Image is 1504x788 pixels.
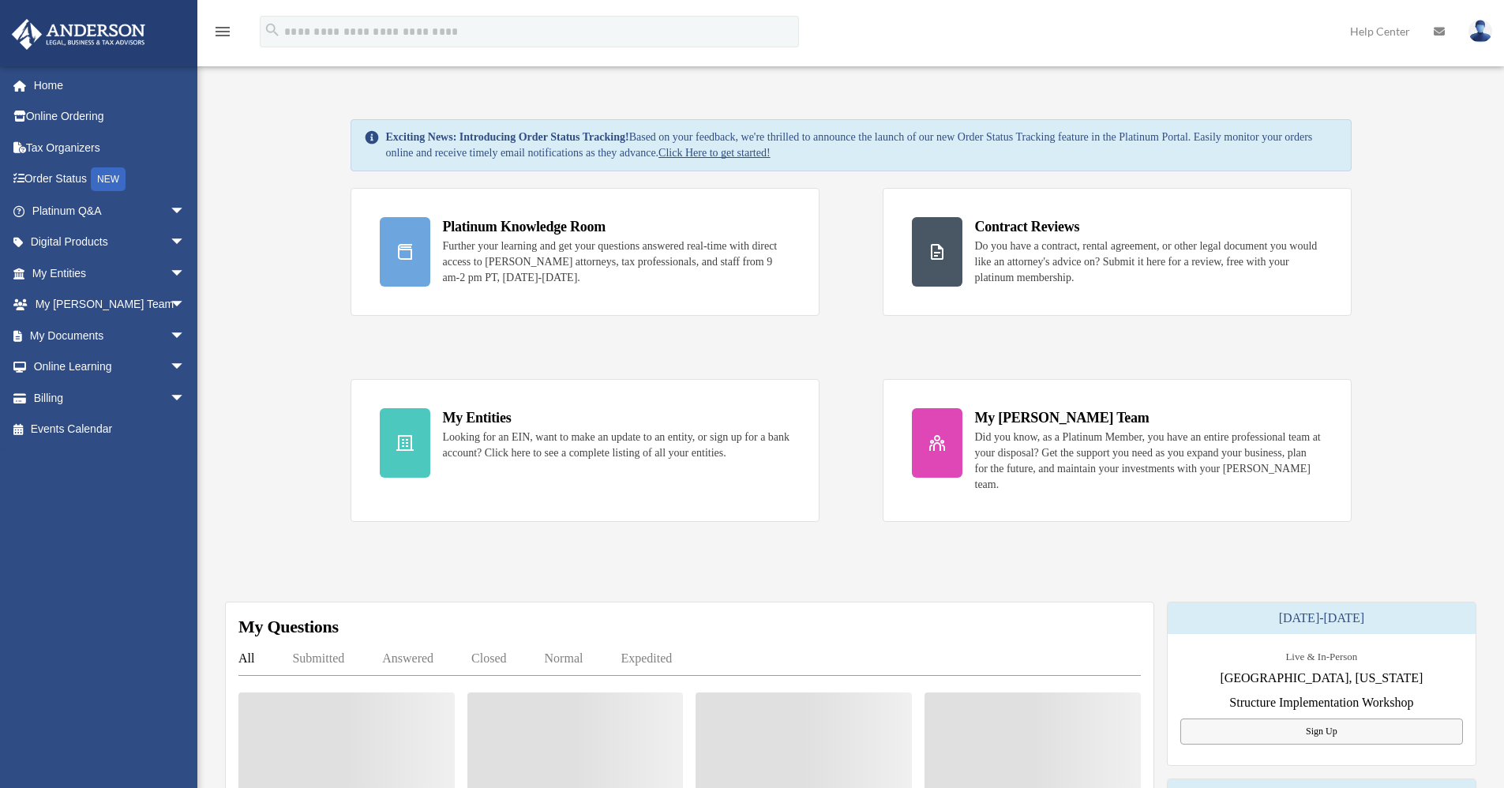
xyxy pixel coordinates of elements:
[238,615,344,639] div: My Questions
[11,101,209,133] a: Online Ordering
[11,382,209,414] a: Billingarrow_drop_down
[11,289,209,321] a: My [PERSON_NAME] Teamarrow_drop_down
[11,163,209,196] a: Order StatusNEW
[1271,647,1371,663] div: Live & In-Person
[883,379,1352,522] a: My [PERSON_NAME] Team Did you know, as a Platinum Member, you have an entire professional team at...
[443,238,790,286] div: Further your learning and get your questions answered real-time with direct access to [PERSON_NAM...
[975,430,1322,493] div: Did you know, as a Platinum Member, you have an entire professional team at your disposal? Get th...
[975,238,1322,286] div: Do you have a contract, rental agreement, or other legal document you would like an attorney's ad...
[389,651,448,667] div: Answered
[170,320,201,352] span: arrow_drop_down
[486,651,528,667] div: Closed
[883,188,1352,316] a: Contract Reviews Do you have a contract, rental agreement, or other legal document you would like...
[647,651,707,667] div: Expedited
[11,414,209,445] a: Events Calendar
[351,379,820,522] a: My Entities Looking for an EIN, want to make an update to an entity, or sign up for a bank accoun...
[91,167,126,191] div: NEW
[11,69,201,101] a: Home
[11,257,209,289] a: My Entitiesarrow_drop_down
[351,188,820,316] a: Platinum Knowledge Room Further your learning and get your questions answered real-time with dire...
[1225,669,1418,688] span: [GEOGRAPHIC_DATA], [US_STATE]
[443,430,790,477] div: Looking for an EIN, want to make an update to an entity, or sign up for a bank account? Click her...
[566,651,609,667] div: Normal
[11,351,209,383] a: Online Learningarrow_drop_down
[1168,602,1476,634] div: [DATE]-[DATE]
[213,28,232,41] a: menu
[386,129,1338,161] div: Based on your feedback, we're thrilled to announce the launch of our new Order Status Tracking fe...
[1180,719,1463,745] a: Sign Up
[386,130,645,144] strong: Exciting News: Introducing Order Status Tracking!
[11,320,209,351] a: My Documentsarrow_drop_down
[170,195,201,227] span: arrow_drop_down
[1468,20,1492,43] img: User Pic
[443,408,514,428] div: My Entities
[213,22,232,41] i: menu
[170,257,201,290] span: arrow_drop_down
[443,217,618,237] div: Platinum Knowledge Room
[170,227,201,259] span: arrow_drop_down
[11,227,209,258] a: Digital Productsarrow_drop_down
[11,195,209,227] a: Platinum Q&Aarrow_drop_down
[1217,693,1426,712] span: Structure Implementation Workshop
[170,382,201,415] span: arrow_drop_down
[264,21,281,39] i: search
[238,651,253,667] div: All
[170,289,201,321] span: arrow_drop_down
[7,19,150,50] img: Anderson Advisors Platinum Portal
[11,132,209,163] a: Tax Organizers
[792,146,915,160] a: Click Here to get started!
[975,408,1146,428] div: My [PERSON_NAME] Team
[291,651,351,667] div: Submitted
[170,351,201,384] span: arrow_drop_down
[975,217,1088,237] div: Contract Reviews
